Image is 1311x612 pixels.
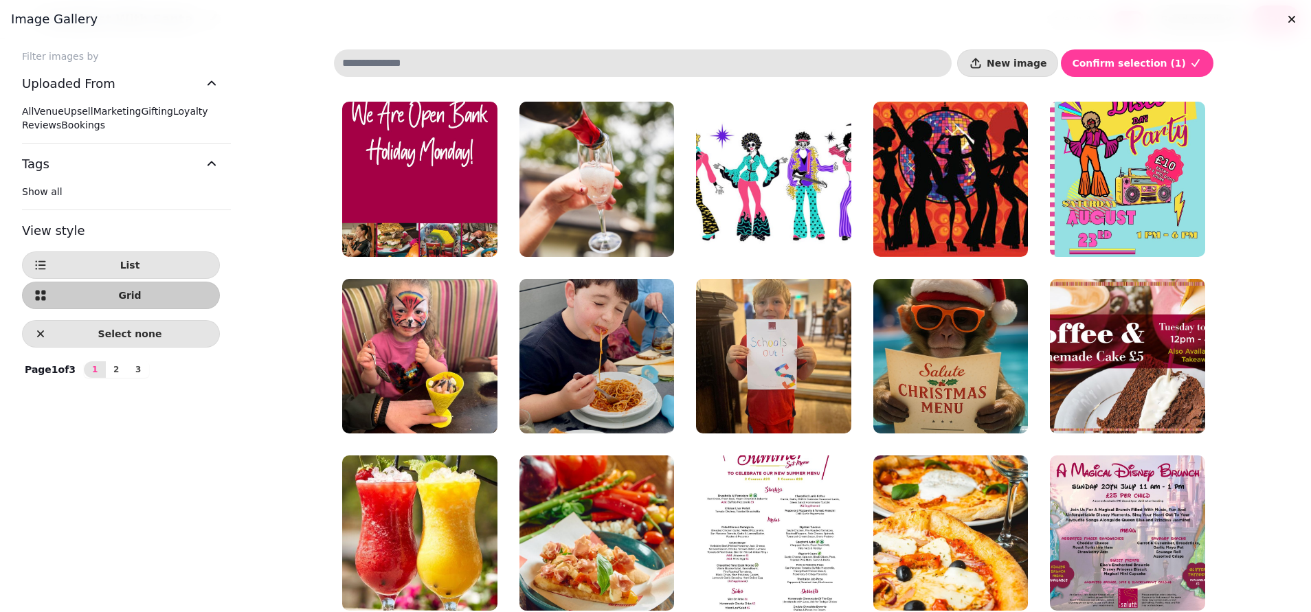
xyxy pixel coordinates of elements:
button: Uploaded From [22,63,220,104]
span: Confirm selection ( 1 ) [1072,58,1186,68]
span: List [52,260,208,270]
span: Grid [52,291,208,300]
button: 1 [84,361,106,378]
span: Marketing [93,106,142,117]
img: Disney Princess A5 Brunch.jpg [1050,455,1205,611]
img: Open Bank Holiday Monday Social.jpg [342,102,497,257]
nav: Pagination [84,361,149,378]
span: New image [987,58,1046,68]
button: Tags [22,144,220,185]
img: Kids Pic.jpg [519,279,675,434]
img: Summer Set A5 Menu 2025.jpg [696,455,851,611]
span: Gifting [141,106,173,117]
button: Select none [22,320,220,348]
img: prosecco.jpg [519,102,675,257]
img: Kids Pic 2.jpg [342,279,497,434]
img: Coffee & Cake Corex 2025.jpg [1050,279,1205,434]
p: Page 1 of 3 [19,363,81,376]
button: 3 [127,361,149,378]
span: Upsell [64,106,93,117]
img: ChatGPT Image Jul 16, 2025, 12_34_53 PM.png [873,279,1029,434]
label: Filter images by [11,49,231,63]
button: Grid [22,282,220,309]
button: List [22,251,220,279]
img: Salute Day Party.jpg [1050,102,1205,257]
span: 2 [111,365,122,374]
img: 360_F_185768642_Cm7VLY74YLFm6IgnKJ4661nNV3v3xd2z.jpg [696,102,851,257]
img: IMG-20250626-WA0011.jpg [873,455,1029,611]
span: Bookings [61,120,105,131]
span: Loyalty [173,106,208,117]
button: Confirm selection (1) [1061,49,1213,77]
button: New image [957,49,1058,77]
span: Select none [52,329,208,339]
div: Tags [22,185,220,209]
img: istockphoto-165693924-612x612.jpg [873,102,1029,257]
span: Show all [22,186,63,197]
img: IMG-20250626-WA0013.jpg [342,455,497,611]
h3: Image gallery [11,11,1300,27]
span: Venue [34,106,63,117]
div: Uploaded From [22,104,220,143]
img: IMG-20250626-WA0005.jpg [519,455,675,611]
span: All [22,106,34,117]
button: 2 [105,361,127,378]
span: 1 [89,365,100,374]
span: 3 [133,365,144,374]
span: Reviews [22,120,61,131]
img: Kids pic 1.jpg [696,279,851,434]
h3: View style [22,221,220,240]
